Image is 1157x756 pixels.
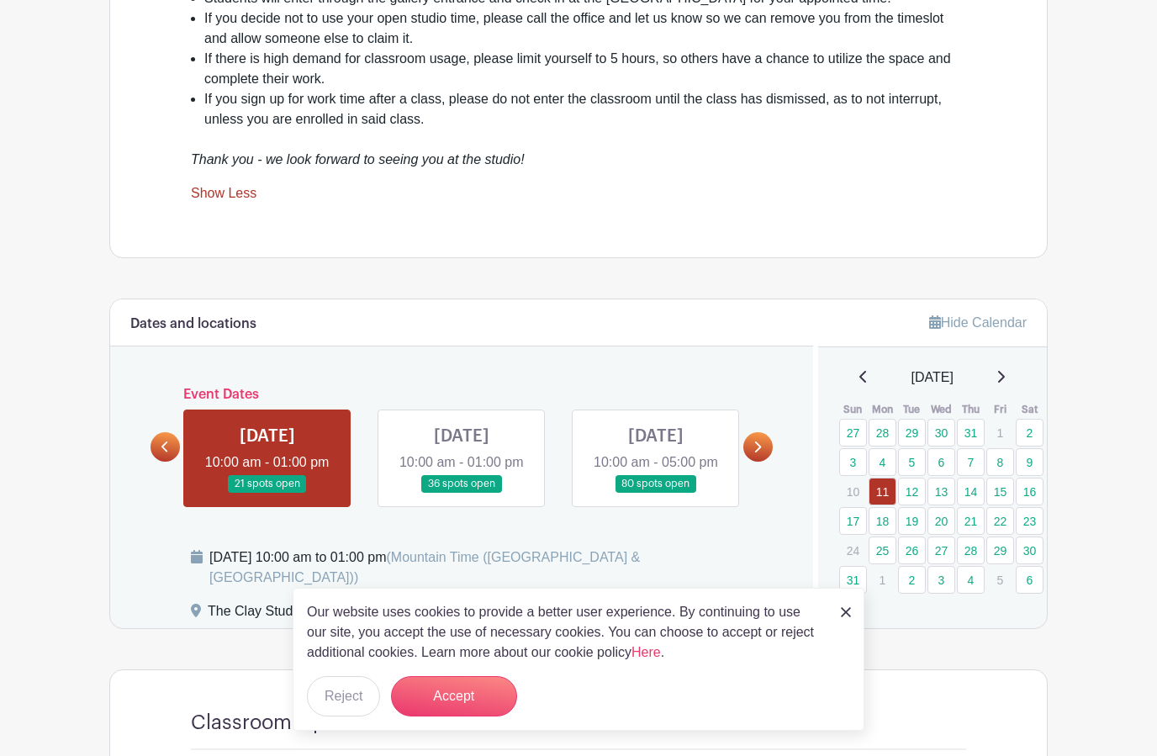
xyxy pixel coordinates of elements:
[869,507,896,535] a: 18
[956,401,985,418] th: Thu
[957,537,985,564] a: 28
[868,401,897,418] th: Mon
[191,711,519,735] h4: Classroom Open Studio Work Time
[1016,537,1043,564] a: 30
[839,419,867,447] a: 27
[898,448,926,476] a: 5
[208,601,621,628] div: The Clay Studio of Missoula, Main Classroom, [STREET_ADDRESS]
[911,367,954,388] span: [DATE]
[927,448,955,476] a: 6
[180,387,743,403] h6: Event Dates
[986,448,1014,476] a: 8
[838,401,868,418] th: Sun
[204,8,966,49] li: If you decide not to use your open studio time, please call the office and let us know so we can ...
[986,537,1014,564] a: 29
[1016,419,1043,447] a: 2
[957,478,985,505] a: 14
[391,676,517,716] button: Accept
[898,566,926,594] a: 2
[191,152,525,167] em: Thank you - we look forward to seeing you at the studio!
[986,478,1014,505] a: 15
[1016,478,1043,505] a: 16
[869,419,896,447] a: 28
[898,507,926,535] a: 19
[869,567,896,593] p: 1
[869,448,896,476] a: 4
[929,315,1027,330] a: Hide Calendar
[130,316,256,332] h6: Dates and locations
[839,448,867,476] a: 3
[898,478,926,505] a: 12
[927,478,955,505] a: 13
[1016,566,1043,594] a: 6
[1015,401,1044,418] th: Sat
[839,537,867,563] p: 24
[869,478,896,505] a: 11
[927,566,955,594] a: 3
[841,607,851,617] img: close_button-5f87c8562297e5c2d7936805f587ecaba9071eb48480494691a3f1689db116b3.svg
[1016,507,1043,535] a: 23
[957,566,985,594] a: 4
[1016,448,1043,476] a: 9
[986,420,1014,446] p: 1
[204,49,966,89] li: If there is high demand for classroom usage, please limit yourself to 5 hours, so others have a c...
[957,507,985,535] a: 21
[209,547,793,588] div: [DATE] 10:00 am to 01:00 pm
[927,537,955,564] a: 27
[869,537,896,564] a: 25
[307,676,380,716] button: Reject
[986,567,1014,593] p: 5
[927,401,956,418] th: Wed
[898,419,926,447] a: 29
[307,602,823,663] p: Our website uses cookies to provide a better user experience. By continuing to use our site, you ...
[191,186,256,207] a: Show Less
[957,419,985,447] a: 31
[839,478,867,505] p: 10
[897,401,927,418] th: Tue
[839,507,867,535] a: 17
[898,537,926,564] a: 26
[927,507,955,535] a: 20
[957,448,985,476] a: 7
[986,507,1014,535] a: 22
[209,550,640,584] span: (Mountain Time ([GEOGRAPHIC_DATA] & [GEOGRAPHIC_DATA]))
[839,566,867,594] a: 31
[985,401,1015,418] th: Fri
[927,419,955,447] a: 30
[204,89,966,130] li: If you sign up for work time after a class, please do not enter the classroom until the class has...
[631,645,661,659] a: Here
